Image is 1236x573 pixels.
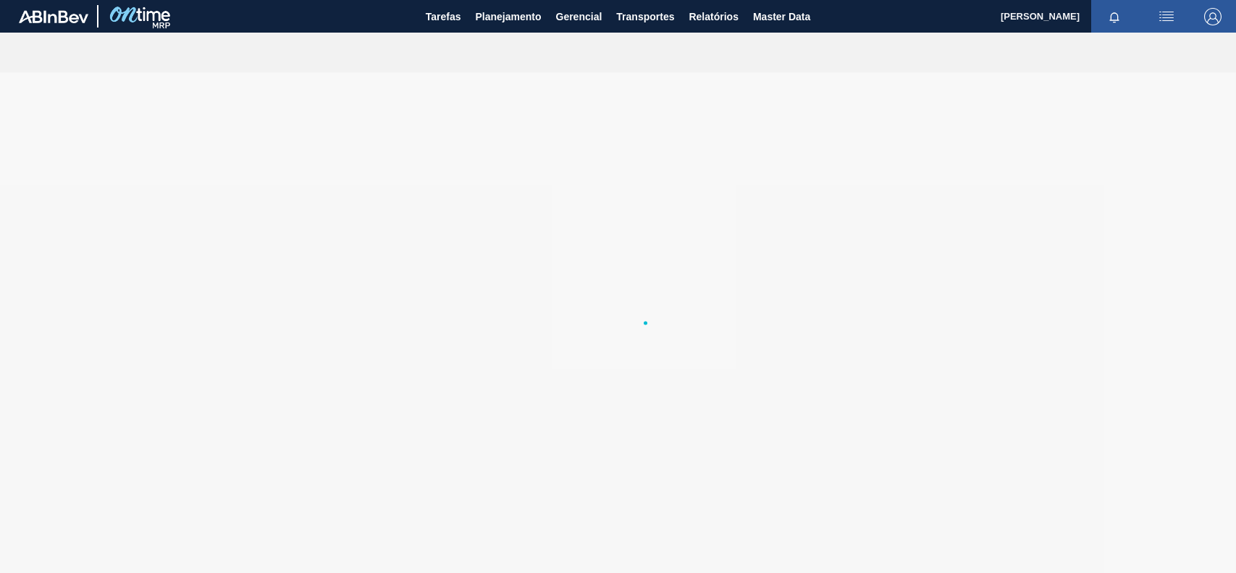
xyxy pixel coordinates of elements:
button: Notificações [1091,7,1138,27]
img: userActions [1158,8,1175,25]
span: Tarefas [426,8,461,25]
span: Relatórios [689,8,738,25]
img: TNhmsLtSVTkK8tSr43FrP2fwEKptu5GPRR3wAAAABJRU5ErkJggg== [19,10,88,23]
span: Planejamento [475,8,541,25]
img: Logout [1204,8,1222,25]
span: Master Data [753,8,810,25]
span: Transportes [616,8,674,25]
span: Gerencial [556,8,602,25]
